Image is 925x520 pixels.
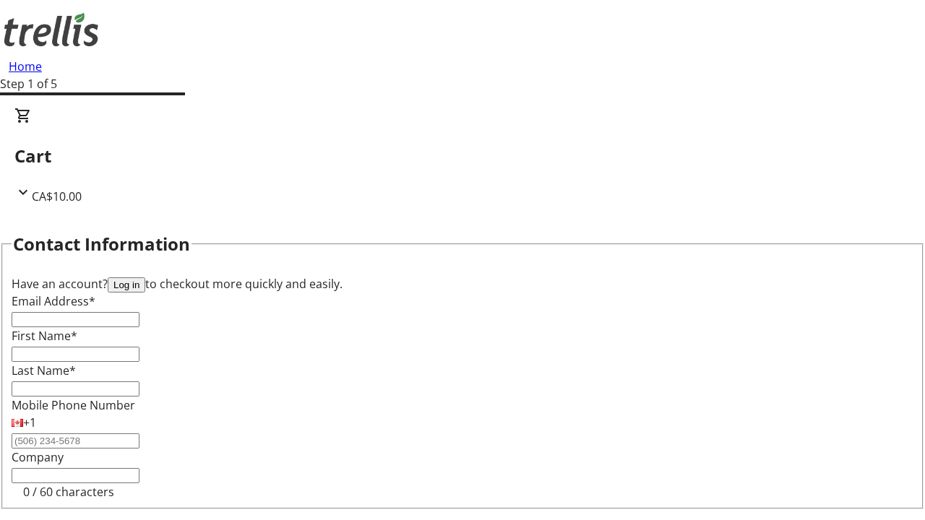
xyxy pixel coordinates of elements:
label: Email Address* [12,293,95,309]
tr-character-limit: 0 / 60 characters [23,484,114,500]
h2: Contact Information [13,231,190,257]
label: Mobile Phone Number [12,397,135,413]
h2: Cart [14,143,911,169]
div: CartCA$10.00 [14,107,911,205]
span: CA$10.00 [32,188,82,204]
label: Company [12,449,64,465]
label: First Name* [12,328,77,344]
input: (506) 234-5678 [12,433,139,448]
button: Log in [108,277,145,292]
label: Last Name* [12,363,76,378]
div: Have an account? to checkout more quickly and easily. [12,275,913,292]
